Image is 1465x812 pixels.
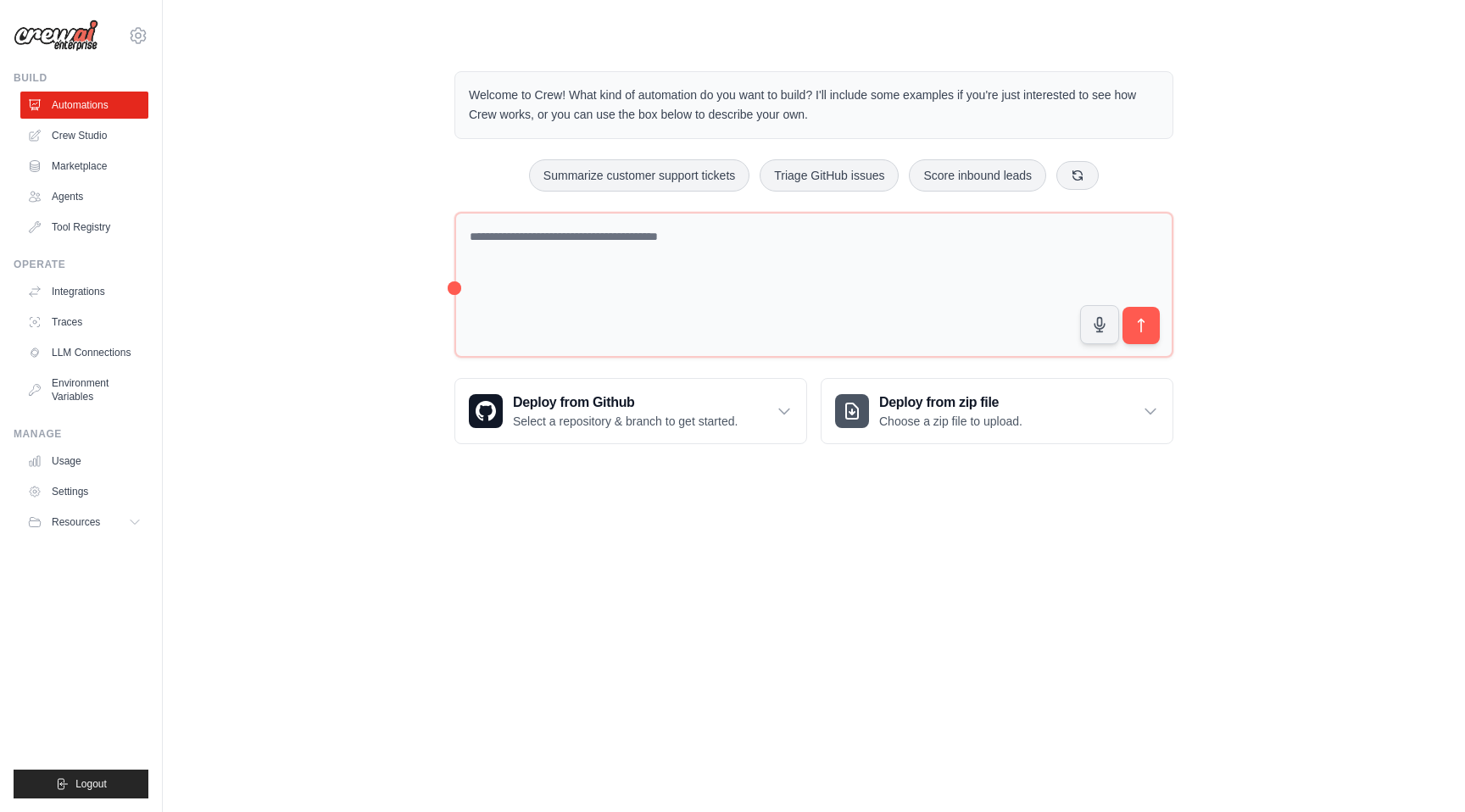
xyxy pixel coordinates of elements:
[20,509,148,536] button: Resources
[14,19,98,52] img: Logo
[513,392,738,413] h3: Deploy from Github
[469,86,1159,125] p: Welcome to Crew! What kind of automation do you want to build? I'll include some examples if you'...
[20,153,148,180] a: Marketplace
[513,413,738,430] p: Select a repository & branch to get started.
[909,159,1046,192] button: Score inbound leads
[529,159,749,192] button: Summarize customer support tickets
[20,309,148,336] a: Traces
[20,183,148,210] a: Agents
[14,427,148,441] div: Manage
[879,413,1022,430] p: Choose a zip file to upload.
[20,214,148,241] a: Tool Registry
[20,448,148,475] a: Usage
[14,71,148,85] div: Build
[14,770,148,798] button: Logout
[20,478,148,505] a: Settings
[20,370,148,410] a: Environment Variables
[75,777,107,791] span: Logout
[20,339,148,366] a: LLM Connections
[52,515,100,529] span: Resources
[760,159,899,192] button: Triage GitHub issues
[879,392,1022,413] h3: Deploy from zip file
[20,278,148,305] a: Integrations
[20,92,148,119] a: Automations
[14,258,148,271] div: Operate
[20,122,148,149] a: Crew Studio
